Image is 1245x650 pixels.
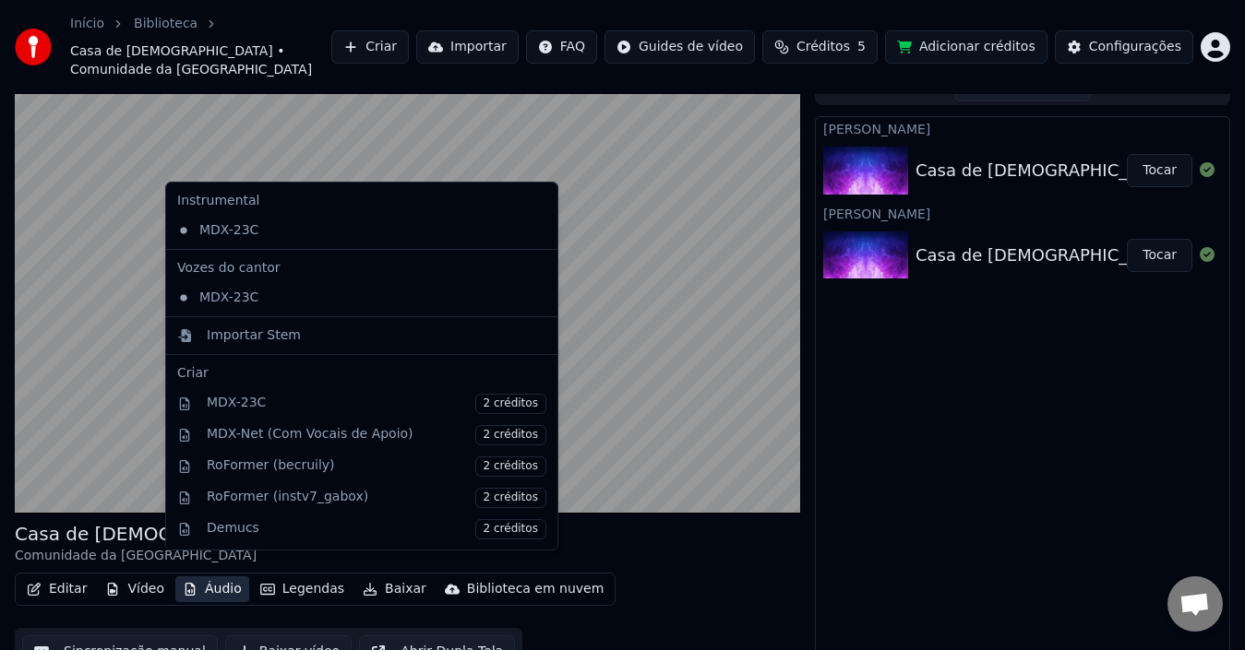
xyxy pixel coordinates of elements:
[207,488,546,508] div: RoFormer (instv7_gabox)
[475,456,546,477] span: 2 créditos
[170,186,554,216] div: Instrumental
[331,30,409,64] button: Criar
[134,15,198,33] a: Biblioteca
[1167,576,1223,632] a: Bate-papo aberto
[70,15,331,79] nav: breadcrumb
[15,29,52,65] img: youka
[207,394,546,414] div: MDX-23C
[355,576,434,602] button: Baixar
[1127,239,1192,272] button: Tocar
[796,38,850,56] span: Créditos
[170,283,526,313] div: MDX-23C
[253,576,352,602] button: Legendas
[70,42,331,79] span: Casa de [DEMOGRAPHIC_DATA] • Comunidade da [GEOGRAPHIC_DATA]
[170,216,526,245] div: MDX-23C
[1127,154,1192,187] button: Tocar
[526,30,597,64] button: FAQ
[170,254,554,283] div: Vozes do cantor
[70,15,104,33] a: Início
[19,576,94,602] button: Editar
[1089,38,1181,56] div: Configurações
[175,576,249,602] button: Áudio
[475,488,546,508] span: 2 créditos
[857,38,866,56] span: 5
[207,456,546,477] div: RoFormer (becruily)
[762,30,878,64] button: Créditos5
[15,547,305,565] div: Comunidade da [GEOGRAPHIC_DATA]
[475,394,546,414] span: 2 créditos
[475,425,546,445] span: 2 créditos
[207,519,546,539] div: Demucs
[1055,30,1193,64] button: Configurações
[816,117,1229,139] div: [PERSON_NAME]
[605,30,755,64] button: Guides de vídeo
[98,576,172,602] button: Vídeo
[207,425,546,445] div: MDX-Net (Com Vocais de Apoio)
[816,202,1229,224] div: [PERSON_NAME]
[207,326,301,345] div: Importar Stem
[467,580,605,598] div: Biblioteca em nuvem
[416,30,519,64] button: Importar
[475,519,546,539] span: 2 créditos
[177,364,546,383] div: Criar
[885,30,1047,64] button: Adicionar créditos
[15,521,305,547] div: Casa de [DEMOGRAPHIC_DATA]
